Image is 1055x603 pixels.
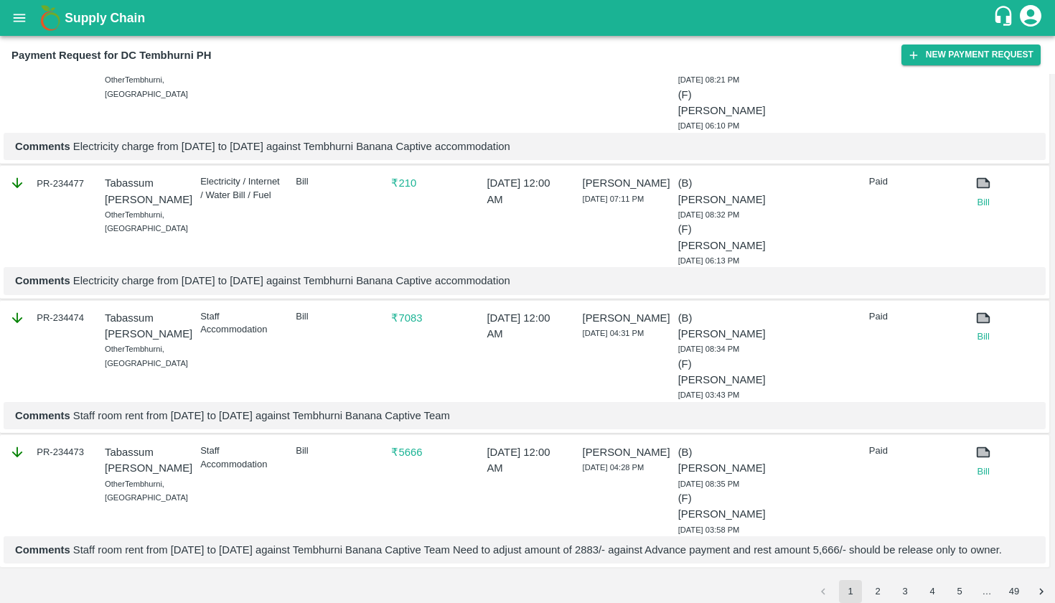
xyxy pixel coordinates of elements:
[9,444,90,460] div: PR-234473
[583,310,664,326] p: [PERSON_NAME]
[583,444,664,460] p: [PERSON_NAME]
[296,310,377,324] p: Bill
[15,542,1034,558] p: Staff room rent from [DATE] to [DATE] against Tembhurni Banana Captive Team Need to adjust amount...
[200,444,281,471] p: Staff Accommodation
[15,273,1034,289] p: Electricity charge from [DATE] to [DATE] against Tembhurni Banana Captive accommodation
[869,444,950,458] p: Paid
[583,463,644,472] span: [DATE] 04:28 PM
[105,210,188,233] span: Tembhurni, [GEOGRAPHIC_DATA]
[105,345,188,368] span: Tembhurni, [GEOGRAPHIC_DATA]
[583,329,644,337] span: [DATE] 04:31 PM
[869,175,950,189] p: Paid
[678,121,740,130] span: [DATE] 06:10 PM
[678,490,759,523] p: (F) [PERSON_NAME]
[105,210,125,219] span: Other
[105,444,186,477] p: Tabassum [PERSON_NAME]
[678,525,740,534] span: [DATE] 03:58 PM
[105,75,188,98] span: Tembhurni, [GEOGRAPHIC_DATA]
[36,4,65,32] img: logo
[678,256,740,265] span: [DATE] 06:13 PM
[9,175,90,191] div: PR-234477
[993,5,1018,31] div: customer-support
[1030,580,1053,603] button: Go to next page
[678,310,759,342] p: (B) [PERSON_NAME]
[583,175,664,191] p: [PERSON_NAME]
[296,175,377,189] p: Bill
[839,580,862,603] button: page 1
[296,444,377,458] p: Bill
[391,175,472,191] p: ₹ 210
[678,175,759,207] p: (B) [PERSON_NAME]
[391,444,472,460] p: ₹ 5666
[200,310,281,337] p: Staff Accommodation
[15,275,70,286] b: Comments
[869,310,950,324] p: Paid
[678,391,740,399] span: [DATE] 03:43 PM
[65,11,145,25] b: Supply Chain
[1003,580,1026,603] button: Go to page 49
[678,221,759,253] p: (F) [PERSON_NAME]
[391,310,472,326] p: ₹ 7083
[487,175,568,207] p: [DATE] 12:00 AM
[3,1,36,34] button: open drawer
[105,310,186,342] p: Tabassum [PERSON_NAME]
[678,87,759,119] p: (F) [PERSON_NAME]
[965,195,1003,210] a: Bill
[487,444,568,477] p: [DATE] 12:00 AM
[678,444,759,477] p: (B) [PERSON_NAME]
[583,195,644,203] span: [DATE] 07:11 PM
[15,410,70,421] b: Comments
[15,544,70,556] b: Comments
[105,175,186,207] p: Tabassum [PERSON_NAME]
[9,310,90,326] div: PR-234474
[948,580,971,603] button: Go to page 5
[678,356,759,388] p: (F) [PERSON_NAME]
[866,580,889,603] button: Go to page 2
[1018,3,1044,33] div: account of current user
[965,329,1003,344] a: Bill
[15,139,1034,154] p: Electricity charge from [DATE] to [DATE] against Tembhurni Banana Captive accommodation
[200,175,281,202] p: Electricity / Internet / Water Bill / Fuel
[678,210,740,219] span: [DATE] 08:32 PM
[810,580,1055,603] nav: pagination navigation
[105,345,125,353] span: Other
[15,141,70,152] b: Comments
[965,464,1003,479] a: Bill
[894,580,916,603] button: Go to page 3
[105,480,188,502] span: Tembhurni, [GEOGRAPHIC_DATA]
[487,310,568,342] p: [DATE] 12:00 AM
[678,480,740,488] span: [DATE] 08:35 PM
[678,75,740,84] span: [DATE] 08:21 PM
[975,585,998,599] div: …
[921,580,944,603] button: Go to page 4
[15,408,1034,424] p: Staff room rent from [DATE] to [DATE] against Tembhurni Banana Captive Team
[105,480,125,488] span: Other
[901,45,1041,65] button: New Payment Request
[105,75,125,84] span: Other
[11,50,212,61] b: Payment Request for DC Tembhurni PH
[678,345,740,353] span: [DATE] 08:34 PM
[65,8,993,28] a: Supply Chain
